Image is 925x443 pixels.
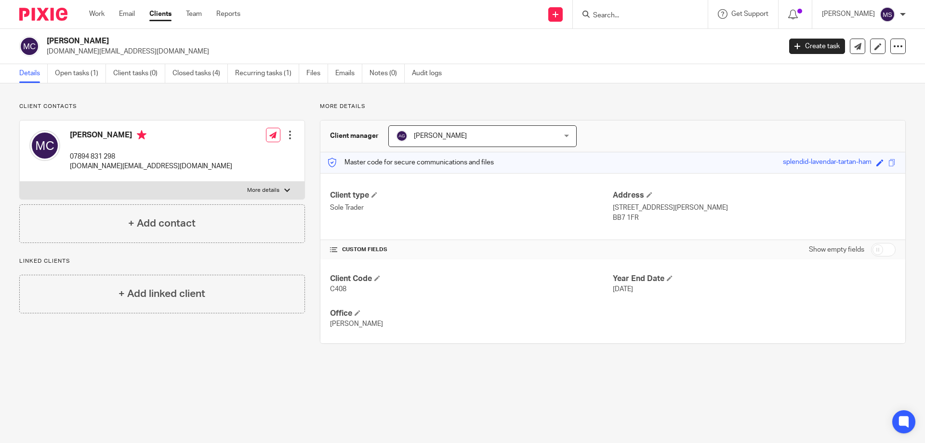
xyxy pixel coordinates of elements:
p: More details [320,103,906,110]
h4: Office [330,309,613,319]
input: Search [592,12,679,20]
img: svg%3E [29,130,60,161]
img: svg%3E [396,130,408,142]
h4: CUSTOM FIELDS [330,246,613,254]
h2: [PERSON_NAME] [47,36,629,46]
a: Recurring tasks (1) [235,64,299,83]
h4: Client type [330,190,613,201]
h4: + Add linked client [119,286,205,301]
p: Client contacts [19,103,305,110]
h4: [PERSON_NAME] [70,130,232,142]
span: [PERSON_NAME] [414,133,467,139]
h4: + Add contact [128,216,196,231]
img: Pixie [19,8,67,21]
a: Notes (0) [370,64,405,83]
p: Linked clients [19,257,305,265]
div: splendid-lavendar-tartan-ham [783,157,872,168]
p: Master code for secure communications and files [328,158,494,167]
img: svg%3E [880,7,895,22]
a: Email [119,9,135,19]
a: Work [89,9,105,19]
a: Team [186,9,202,19]
i: Primary [137,130,146,140]
h3: Client manager [330,131,379,141]
h4: Client Code [330,274,613,284]
a: Reports [216,9,240,19]
p: [DOMAIN_NAME][EMAIL_ADDRESS][DOMAIN_NAME] [47,47,775,56]
p: 07894 831 298 [70,152,232,161]
h4: Year End Date [613,274,896,284]
a: Create task [789,39,845,54]
p: More details [247,187,279,194]
p: Sole Trader [330,203,613,213]
a: Open tasks (1) [55,64,106,83]
a: Emails [335,64,362,83]
a: Audit logs [412,64,449,83]
span: Get Support [731,11,768,17]
p: [DOMAIN_NAME][EMAIL_ADDRESS][DOMAIN_NAME] [70,161,232,171]
p: [STREET_ADDRESS][PERSON_NAME] [613,203,896,213]
h4: Address [613,190,896,201]
a: Client tasks (0) [113,64,165,83]
a: Clients [149,9,172,19]
span: [PERSON_NAME] [330,321,383,327]
p: [PERSON_NAME] [822,9,875,19]
a: Details [19,64,48,83]
label: Show empty fields [809,245,864,255]
p: BB7 1FR [613,213,896,223]
a: Closed tasks (4) [172,64,228,83]
span: C408 [330,286,346,293]
img: svg%3E [19,36,40,56]
a: Files [306,64,328,83]
span: [DATE] [613,286,633,293]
